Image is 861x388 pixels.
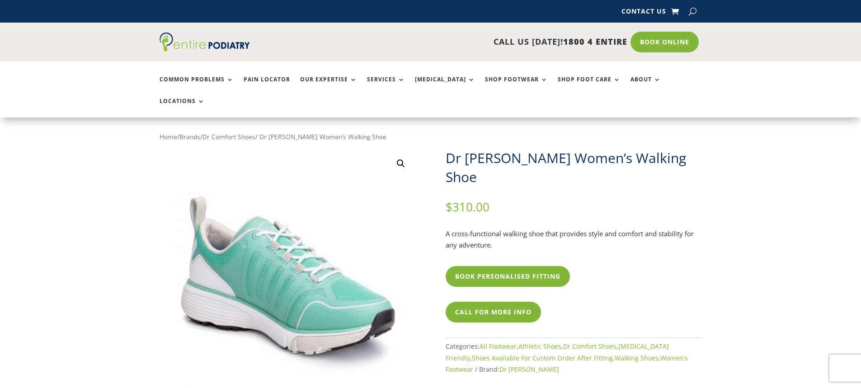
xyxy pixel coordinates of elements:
[415,76,475,96] a: [MEDICAL_DATA]
[563,342,616,351] a: Dr Comfort Shoes
[563,36,627,47] span: 1800 4 ENTIRE
[615,354,659,362] a: Walking Shoes
[446,302,541,323] a: Call For More Info
[179,132,200,141] a: Brands
[160,131,702,143] nav: Breadcrumb
[446,228,702,251] p: A cross-functional walking shoe that provides style and comfort and stability for any adventure.
[446,266,570,287] a: Book Personalised Fitting
[300,76,357,96] a: Our Expertise
[480,342,517,351] a: All Footwear
[393,155,409,172] a: View full-screen image gallery
[160,98,205,117] a: Locations
[446,342,688,374] span: Categories: , , , , , ,
[485,76,548,96] a: Shop Footwear
[160,76,234,96] a: Common Problems
[558,76,621,96] a: Shop Foot Care
[621,8,666,18] a: Contact Us
[244,76,290,96] a: Pain Locator
[160,44,250,53] a: Entire Podiatry
[367,76,405,96] a: Services
[518,342,561,351] a: Athletic Shoes
[472,354,613,362] a: Shoes Available For Custom Order After Fitting
[202,132,255,141] a: Dr Comfort Shoes
[630,76,661,96] a: About
[446,199,452,215] span: $
[446,149,702,187] h1: Dr [PERSON_NAME] Women’s Walking Shoe
[446,342,669,362] a: [MEDICAL_DATA] Friendly
[499,365,559,374] a: Dr [PERSON_NAME]
[285,36,627,48] p: CALL US [DATE]!
[160,132,177,141] a: Home
[479,365,559,374] span: Brand:
[446,199,489,215] bdi: 310.00
[160,33,250,51] img: logo (1)
[630,32,699,52] a: Book Online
